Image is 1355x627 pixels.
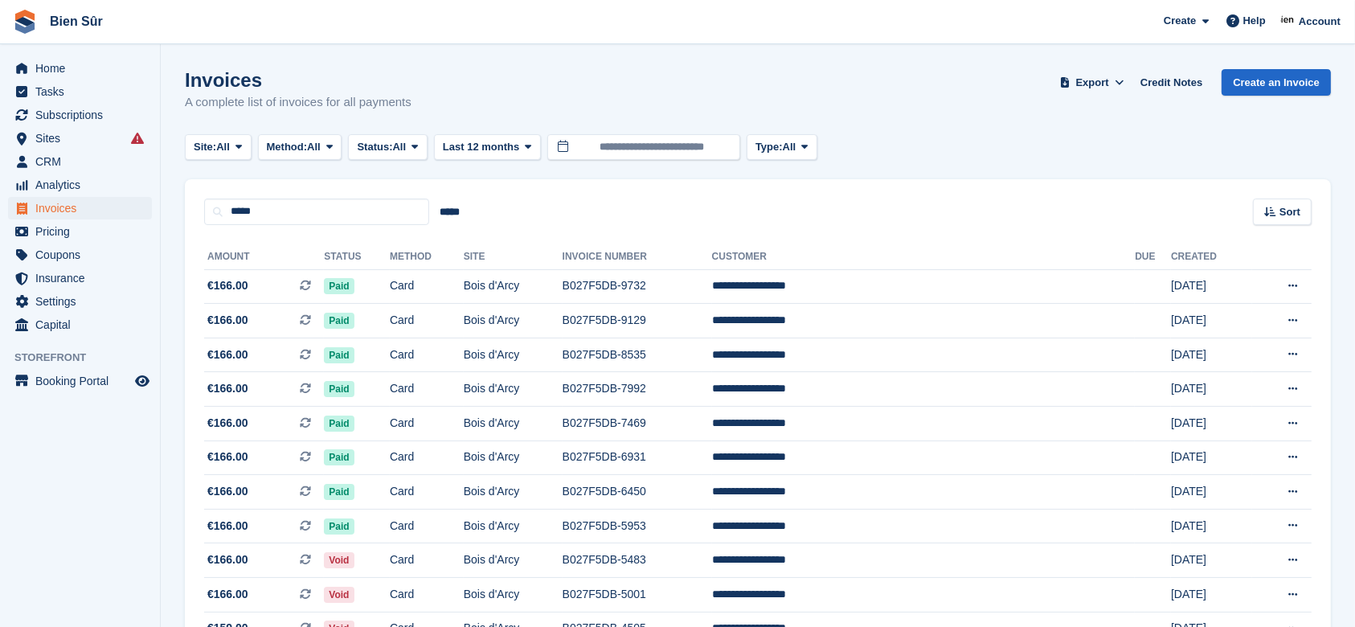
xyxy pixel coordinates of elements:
[324,587,354,603] span: Void
[464,338,563,372] td: Bois d'Arcy
[434,134,541,161] button: Last 12 months
[390,244,464,270] th: Method
[8,244,152,266] a: menu
[390,543,464,578] td: Card
[783,139,796,155] span: All
[357,139,392,155] span: Status:
[464,543,563,578] td: Bois d'Arcy
[8,267,152,289] a: menu
[35,370,132,392] span: Booking Portal
[207,380,248,397] span: €166.00
[1171,372,1252,407] td: [DATE]
[133,371,152,391] a: Preview store
[207,551,248,568] span: €166.00
[443,139,519,155] span: Last 12 months
[35,127,132,150] span: Sites
[204,244,324,270] th: Amount
[35,290,132,313] span: Settings
[1299,14,1341,30] span: Account
[131,132,144,145] i: Smart entry sync failures have occurred
[390,578,464,613] td: Card
[207,277,248,294] span: €166.00
[207,518,248,535] span: €166.00
[464,475,563,510] td: Bois d'Arcy
[35,267,132,289] span: Insurance
[563,269,712,304] td: B027F5DB-9732
[8,370,152,392] a: menu
[35,174,132,196] span: Analytics
[307,139,321,155] span: All
[1171,441,1252,475] td: [DATE]
[185,134,252,161] button: Site: All
[747,134,817,161] button: Type: All
[464,269,563,304] td: Bois d'Arcy
[324,347,354,363] span: Paid
[324,518,354,535] span: Paid
[1171,338,1252,372] td: [DATE]
[8,150,152,173] a: menu
[324,313,354,329] span: Paid
[563,578,712,613] td: B027F5DB-5001
[8,220,152,243] a: menu
[185,69,411,91] h1: Invoices
[1280,13,1296,29] img: Asmaa Habri
[464,441,563,475] td: Bois d'Arcy
[324,278,354,294] span: Paid
[14,350,160,366] span: Storefront
[324,416,354,432] span: Paid
[1057,69,1128,96] button: Export
[8,127,152,150] a: menu
[755,139,783,155] span: Type:
[563,304,712,338] td: B027F5DB-9129
[8,80,152,103] a: menu
[207,483,248,500] span: €166.00
[563,475,712,510] td: B027F5DB-6450
[390,407,464,441] td: Card
[1164,13,1196,29] span: Create
[1171,578,1252,613] td: [DATE]
[393,139,407,155] span: All
[35,104,132,126] span: Subscriptions
[1171,244,1252,270] th: Created
[324,244,390,270] th: Status
[563,372,712,407] td: B027F5DB-7992
[563,407,712,441] td: B027F5DB-7469
[348,134,427,161] button: Status: All
[35,150,132,173] span: CRM
[207,586,248,603] span: €166.00
[1171,304,1252,338] td: [DATE]
[267,139,308,155] span: Method:
[8,174,152,196] a: menu
[563,338,712,372] td: B027F5DB-8535
[324,552,354,568] span: Void
[712,244,1136,270] th: Customer
[324,484,354,500] span: Paid
[464,372,563,407] td: Bois d'Arcy
[35,57,132,80] span: Home
[207,415,248,432] span: €166.00
[194,139,216,155] span: Site:
[8,57,152,80] a: menu
[390,269,464,304] td: Card
[35,80,132,103] span: Tasks
[207,312,248,329] span: €166.00
[13,10,37,34] img: stora-icon-8386f47178a22dfd0bd8f6a31ec36ba5ce8667c1dd55bd0f319d3a0aa187defe.svg
[324,381,354,397] span: Paid
[207,449,248,465] span: €166.00
[390,338,464,372] td: Card
[390,441,464,475] td: Card
[35,313,132,336] span: Capital
[43,8,109,35] a: Bien Sûr
[207,346,248,363] span: €166.00
[464,578,563,613] td: Bois d'Arcy
[1222,69,1331,96] a: Create an Invoice
[1171,269,1252,304] td: [DATE]
[1171,407,1252,441] td: [DATE]
[464,407,563,441] td: Bois d'Arcy
[1076,75,1109,91] span: Export
[8,104,152,126] a: menu
[1171,475,1252,510] td: [DATE]
[8,313,152,336] a: menu
[464,509,563,543] td: Bois d'Arcy
[258,134,342,161] button: Method: All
